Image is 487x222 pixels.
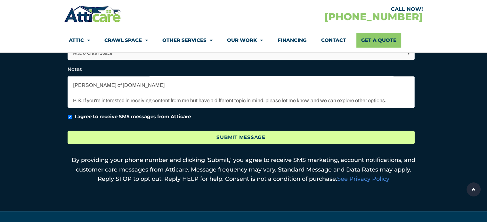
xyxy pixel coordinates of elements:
label: Notes [68,66,82,73]
a: Get A Quote [356,33,401,48]
a: Contact [321,33,346,48]
a: Our Work [227,33,263,48]
a: Crawl Space [104,33,148,48]
input: Submit Message [68,131,415,144]
p: By providing your phone number and clicking ‘Submit,’ you agree to receive SMS marketing, account... [68,156,420,184]
a: Attic [69,33,90,48]
a: See Privacy Policy [337,175,389,182]
div: CALL NOW! [243,7,423,12]
label: I agree to receive SMS messages from Atticare [75,113,191,120]
a: Other Services [162,33,213,48]
nav: Menu [69,33,418,48]
a: Financing [277,33,306,48]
